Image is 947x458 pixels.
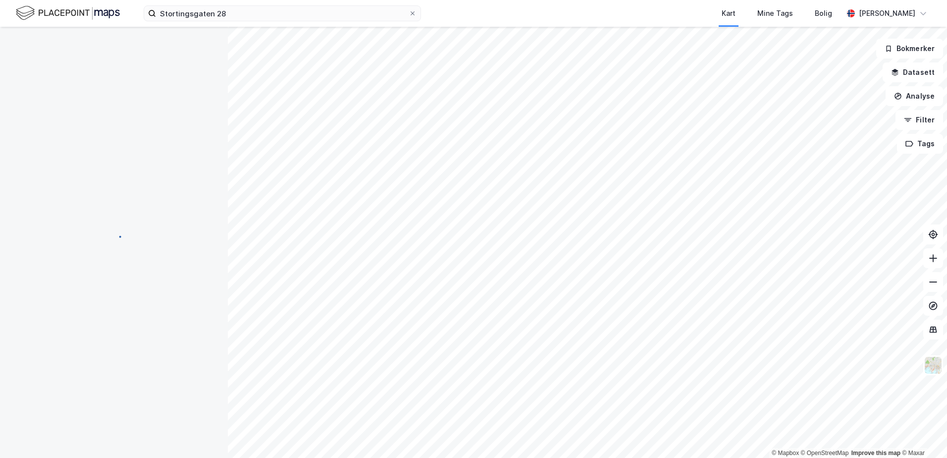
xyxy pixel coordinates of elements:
[16,4,120,22] img: logo.f888ab2527a4732fd821a326f86c7f29.svg
[876,39,943,58] button: Bokmerker
[106,229,122,244] img: spinner.a6d8c91a73a9ac5275cf975e30b51cfb.svg
[883,62,943,82] button: Datasett
[156,6,409,21] input: Søk på adresse, matrikkel, gårdeiere, leietakere eller personer
[851,450,900,457] a: Improve this map
[886,86,943,106] button: Analyse
[895,110,943,130] button: Filter
[897,410,947,458] iframe: Chat Widget
[801,450,849,457] a: OpenStreetMap
[924,356,943,375] img: Z
[722,7,736,19] div: Kart
[859,7,915,19] div: [PERSON_NAME]
[897,134,943,154] button: Tags
[757,7,793,19] div: Mine Tags
[897,410,947,458] div: Kontrollprogram for chat
[772,450,799,457] a: Mapbox
[815,7,832,19] div: Bolig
